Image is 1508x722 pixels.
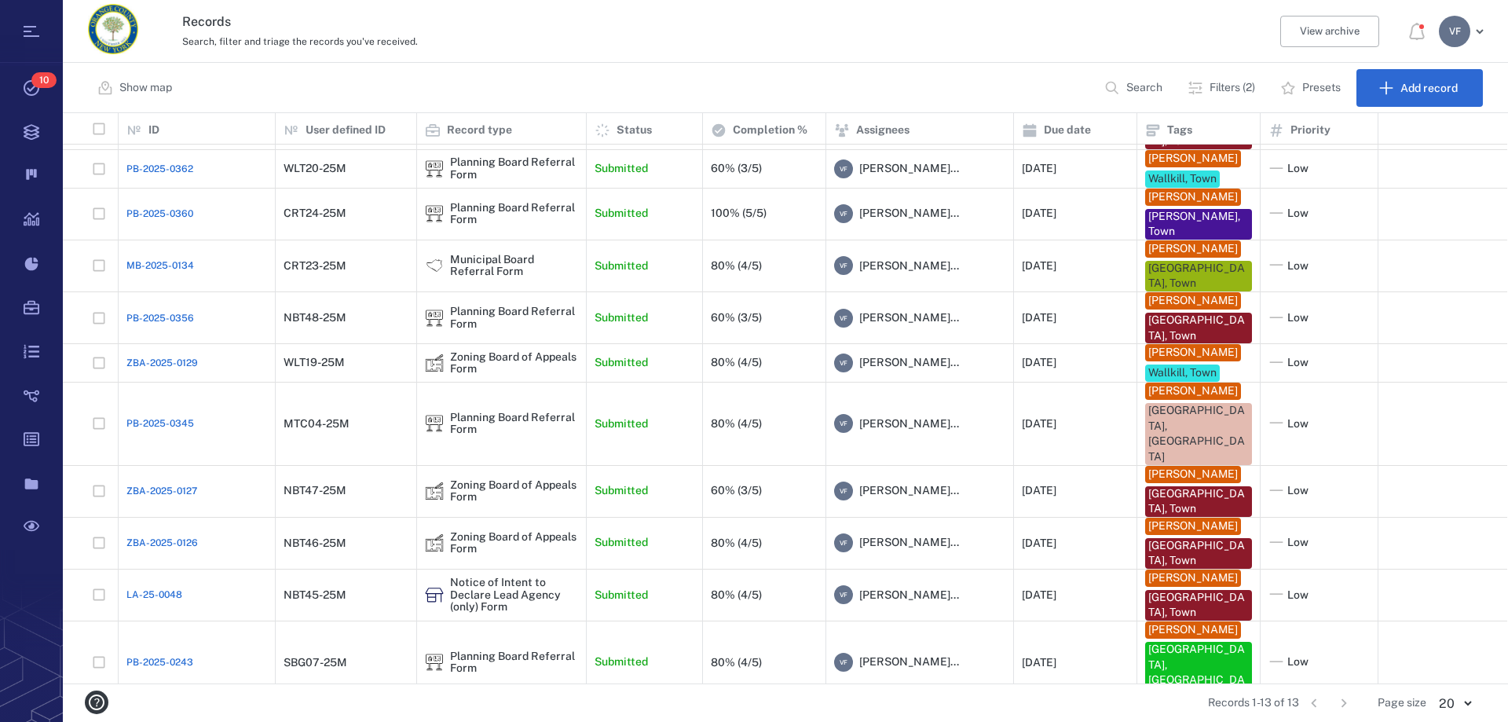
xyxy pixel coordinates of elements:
div: [GEOGRAPHIC_DATA], Town [1148,261,1249,291]
div: [DATE] [1022,537,1056,549]
div: [PERSON_NAME] [1148,519,1238,534]
div: CRT24-25M [284,207,346,219]
div: 80% (4/5) [711,357,762,368]
div: Zoning Board of Appeals Form [450,531,578,555]
div: V F [834,482,853,500]
span: Records 1-13 of 13 [1208,695,1299,711]
div: [DATE] [1022,312,1056,324]
div: Zoning Board of Appeals Form [425,354,444,372]
button: help [79,684,115,720]
span: [PERSON_NAME]... [859,206,959,222]
div: WLT19-25M [284,357,345,368]
p: Search [1126,80,1162,96]
div: [GEOGRAPHIC_DATA], Town [1148,313,1249,343]
div: V F [834,414,853,433]
p: Show map [119,80,172,96]
p: Submitted [595,535,648,551]
div: Planning Board Referral Form [425,204,444,223]
p: Record type [447,123,512,138]
p: Submitted [595,206,648,222]
div: CRT23-25M [284,260,346,272]
span: Low [1287,206,1309,222]
p: Submitted [595,416,648,432]
a: PB-2025-0362 [126,162,193,176]
img: icon Planning Board Referral Form [425,414,444,433]
div: Planning Board Referral Form [450,412,578,436]
p: Tags [1167,123,1192,138]
button: VF [1439,16,1489,47]
p: Submitted [595,258,648,274]
div: Zoning Board of Appeals Form [425,482,444,500]
div: [PERSON_NAME] [1148,151,1238,167]
div: Wallkill, Town [1148,171,1217,187]
img: icon Zoning Board of Appeals Form [425,354,444,372]
p: Filters (2) [1210,80,1255,96]
p: User defined ID [306,123,386,138]
div: V F [834,309,853,328]
div: [DATE] [1022,260,1056,272]
div: [DATE] [1022,657,1056,669]
div: [PERSON_NAME] [1148,241,1238,257]
div: Notice of Intent to Declare Lead Agency (only) Form [425,585,444,604]
span: Low [1287,355,1309,371]
a: ZBA-2025-0126 [126,536,198,550]
div: V F [1439,16,1470,47]
div: MTC04-25M [284,418,350,430]
img: icon Planning Board Referral Form [425,653,444,672]
img: icon Planning Board Referral Form [425,309,444,328]
span: Low [1287,588,1309,603]
img: Orange County Planning Department logo [88,4,138,54]
div: V F [834,256,853,275]
nav: pagination navigation [1299,691,1359,716]
div: WLT20-25M [284,163,346,174]
div: 80% (4/5) [711,537,762,549]
img: icon Zoning Board of Appeals Form [425,533,444,552]
a: ZBA-2025-0129 [126,356,198,370]
div: [DATE] [1022,485,1056,497]
p: Submitted [595,355,648,371]
div: Planning Board Referral Form [425,414,444,433]
div: [DATE] [1022,589,1056,601]
span: Low [1287,310,1309,326]
div: V F [834,585,853,604]
div: [DATE] [1022,418,1056,430]
span: [PERSON_NAME]... [859,654,959,670]
div: [PERSON_NAME] [1148,293,1238,309]
div: Planning Board Referral Form [450,306,578,330]
button: Presets [1271,69,1353,107]
p: Presets [1302,80,1341,96]
img: icon Planning Board Referral Form [425,159,444,178]
span: PB-2025-0356 [126,311,194,325]
a: PB-2025-0345 [126,416,194,431]
div: 60% (3/5) [711,163,762,174]
div: Zoning Board of Appeals Form [450,479,578,504]
a: PB-2025-0243 [126,655,193,669]
div: Wallkill, Town [1148,365,1217,381]
p: Submitted [595,161,648,177]
div: V F [834,653,853,672]
button: Show map [88,69,185,107]
span: MB-2025-0134 [126,258,194,273]
div: [PERSON_NAME] [1148,622,1238,638]
div: V F [834,354,853,372]
span: Low [1287,483,1309,499]
a: Go home [88,4,138,60]
div: [GEOGRAPHIC_DATA], [GEOGRAPHIC_DATA] [1148,403,1249,464]
span: [PERSON_NAME]... [859,535,959,551]
div: V F [834,533,853,552]
span: [PERSON_NAME]... [859,258,959,274]
div: NBT45-25M [284,589,346,601]
span: [PERSON_NAME]... [859,588,959,603]
span: Low [1287,535,1309,551]
p: Submitted [595,483,648,499]
div: Zoning Board of Appeals Form [425,533,444,552]
div: [PERSON_NAME], Town [1148,209,1249,240]
div: [DATE] [1022,357,1056,368]
div: NBT48-25M [284,312,346,324]
a: PB-2025-0360 [126,207,193,221]
div: 100% (5/5) [711,207,767,219]
button: Search [1095,69,1175,107]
